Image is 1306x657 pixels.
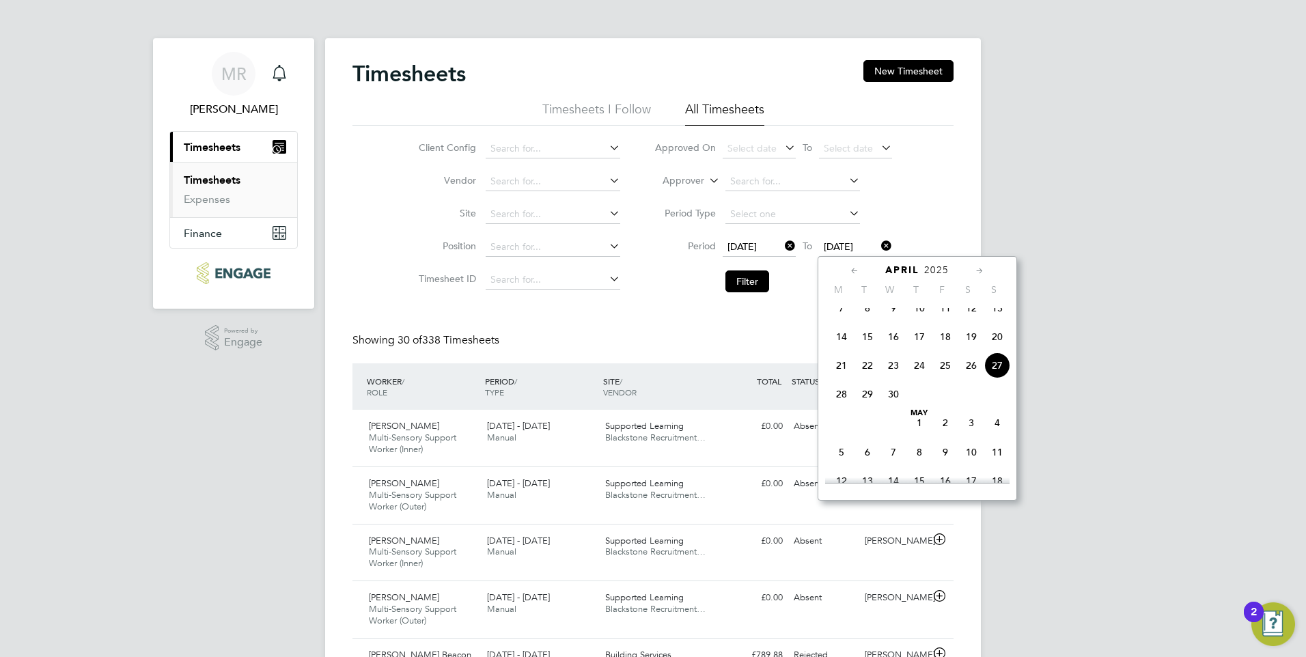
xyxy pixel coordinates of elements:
[717,415,788,438] div: £0.00
[788,587,859,609] div: Absent
[984,410,1010,436] span: 4
[906,468,932,494] span: 15
[885,264,919,276] span: April
[725,270,769,292] button: Filter
[487,489,516,501] span: Manual
[829,439,855,465] span: 5
[984,352,1010,378] span: 27
[514,376,517,387] span: /
[352,60,466,87] h2: Timesheets
[369,535,439,546] span: [PERSON_NAME]
[487,591,550,603] span: [DATE] - [DATE]
[906,410,932,417] span: May
[717,587,788,609] div: £0.00
[184,173,240,186] a: Timesheets
[906,324,932,350] span: 17
[924,264,949,276] span: 2025
[363,369,482,404] div: WORKER
[1251,612,1257,630] div: 2
[482,369,600,404] div: PERIOD
[605,546,706,557] span: Blackstone Recruitment…
[224,325,262,337] span: Powered by
[1251,602,1295,646] button: Open Resource Center, 2 new notifications
[955,283,981,296] span: S
[487,603,516,615] span: Manual
[603,387,637,397] span: VENDOR
[717,530,788,553] div: £0.00
[654,207,716,219] label: Period Type
[855,468,880,494] span: 13
[486,270,620,290] input: Search for...
[184,193,230,206] a: Expenses
[170,162,297,217] div: Timesheets
[880,352,906,378] span: 23
[605,432,706,443] span: Blackstone Recruitment…
[880,324,906,350] span: 16
[859,530,930,553] div: [PERSON_NAME]
[798,139,816,156] span: To
[415,240,476,252] label: Position
[605,603,706,615] span: Blackstone Recruitment…
[605,535,684,546] span: Supported Learning
[487,546,516,557] span: Manual
[487,535,550,546] span: [DATE] - [DATE]
[958,439,984,465] span: 10
[153,38,314,309] nav: Main navigation
[958,410,984,436] span: 3
[984,295,1010,321] span: 13
[486,139,620,158] input: Search for...
[906,295,932,321] span: 10
[829,468,855,494] span: 12
[542,101,651,126] li: Timesheets I Follow
[725,172,860,191] input: Search for...
[415,141,476,154] label: Client Config
[605,420,684,432] span: Supported Learning
[402,376,404,387] span: /
[877,283,903,296] span: W
[369,546,456,569] span: Multi-Sensory Support Worker (Inner)
[788,473,859,495] div: Absent
[829,324,855,350] span: 14
[367,387,387,397] span: ROLE
[221,65,247,83] span: MR
[932,295,958,321] span: 11
[605,477,684,489] span: Supported Learning
[958,324,984,350] span: 19
[851,283,877,296] span: T
[855,352,880,378] span: 22
[487,420,550,432] span: [DATE] - [DATE]
[824,142,873,154] span: Select date
[727,240,757,253] span: [DATE]
[829,352,855,378] span: 21
[880,439,906,465] span: 7
[486,172,620,191] input: Search for...
[654,141,716,154] label: Approved On
[906,439,932,465] span: 8
[725,205,860,224] input: Select one
[197,262,270,284] img: ncclondon-logo-retina.png
[717,473,788,495] div: £0.00
[903,283,929,296] span: T
[184,227,222,240] span: Finance
[486,205,620,224] input: Search for...
[415,207,476,219] label: Site
[906,352,932,378] span: 24
[224,337,262,348] span: Engage
[798,237,816,255] span: To
[880,381,906,407] span: 30
[855,295,880,321] span: 8
[369,603,456,626] span: Multi-Sensory Support Worker (Outer)
[170,218,297,248] button: Finance
[932,324,958,350] span: 18
[487,477,550,489] span: [DATE] - [DATE]
[398,333,422,347] span: 30 of
[855,439,880,465] span: 6
[932,352,958,378] span: 25
[605,591,684,603] span: Supported Learning
[654,240,716,252] label: Period
[984,468,1010,494] span: 18
[685,101,764,126] li: All Timesheets
[932,468,958,494] span: 16
[169,262,298,284] a: Go to home page
[788,369,859,393] div: STATUS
